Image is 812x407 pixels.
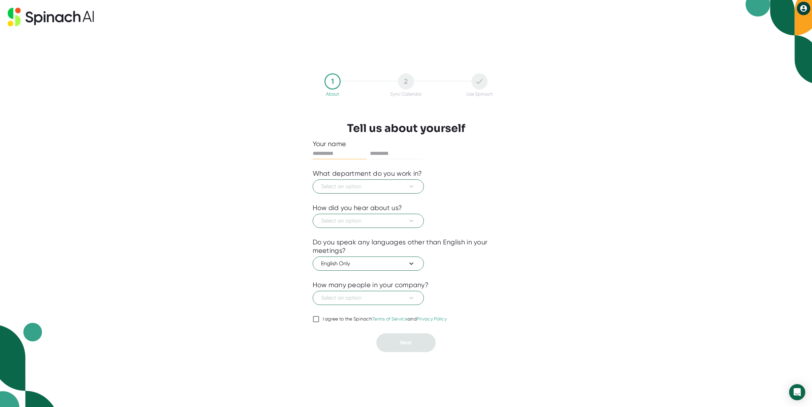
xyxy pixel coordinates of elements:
[376,333,436,352] button: Next
[372,316,408,321] a: Terms of Service
[417,316,447,321] a: Privacy Policy
[313,140,500,148] div: Your name
[400,339,412,346] span: Next
[313,257,424,271] button: English Only
[321,294,415,302] span: Select an option
[321,217,415,225] span: Select an option
[398,73,414,90] div: 2
[324,73,341,90] div: 1
[789,384,805,400] div: Open Intercom Messenger
[313,179,424,194] button: Select an option
[313,214,424,228] button: Select an option
[326,91,339,97] div: About
[313,238,500,255] div: Do you speak any languages other than English in your meetings?
[390,91,422,97] div: Sync Calendar
[313,169,422,178] div: What department do you work in?
[313,281,429,289] div: How many people in your company?
[321,182,415,191] span: Select an option
[321,260,415,268] span: English Only
[313,291,424,305] button: Select an option
[347,122,465,135] h3: Tell us about yourself
[466,91,493,97] div: Use Spinach
[323,316,447,322] div: I agree to the Spinach and
[313,204,402,212] div: How did you hear about us?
